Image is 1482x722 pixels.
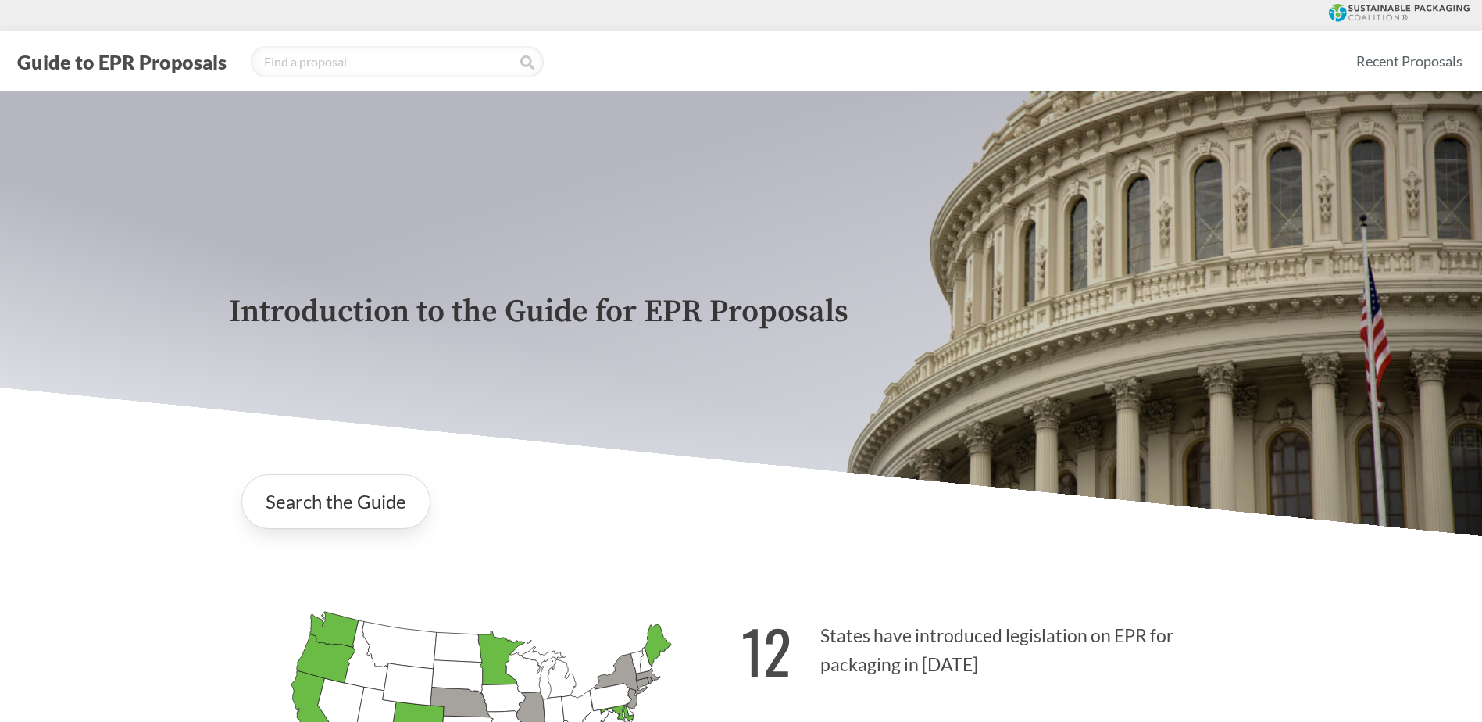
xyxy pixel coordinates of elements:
[741,598,1254,694] p: States have introduced legislation on EPR for packaging in [DATE]
[12,49,231,74] button: Guide to EPR Proposals
[229,295,1254,330] p: Introduction to the Guide for EPR Proposals
[251,46,544,77] input: Find a proposal
[241,474,430,529] a: Search the Guide
[741,607,791,694] strong: 12
[1349,44,1470,79] a: Recent Proposals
